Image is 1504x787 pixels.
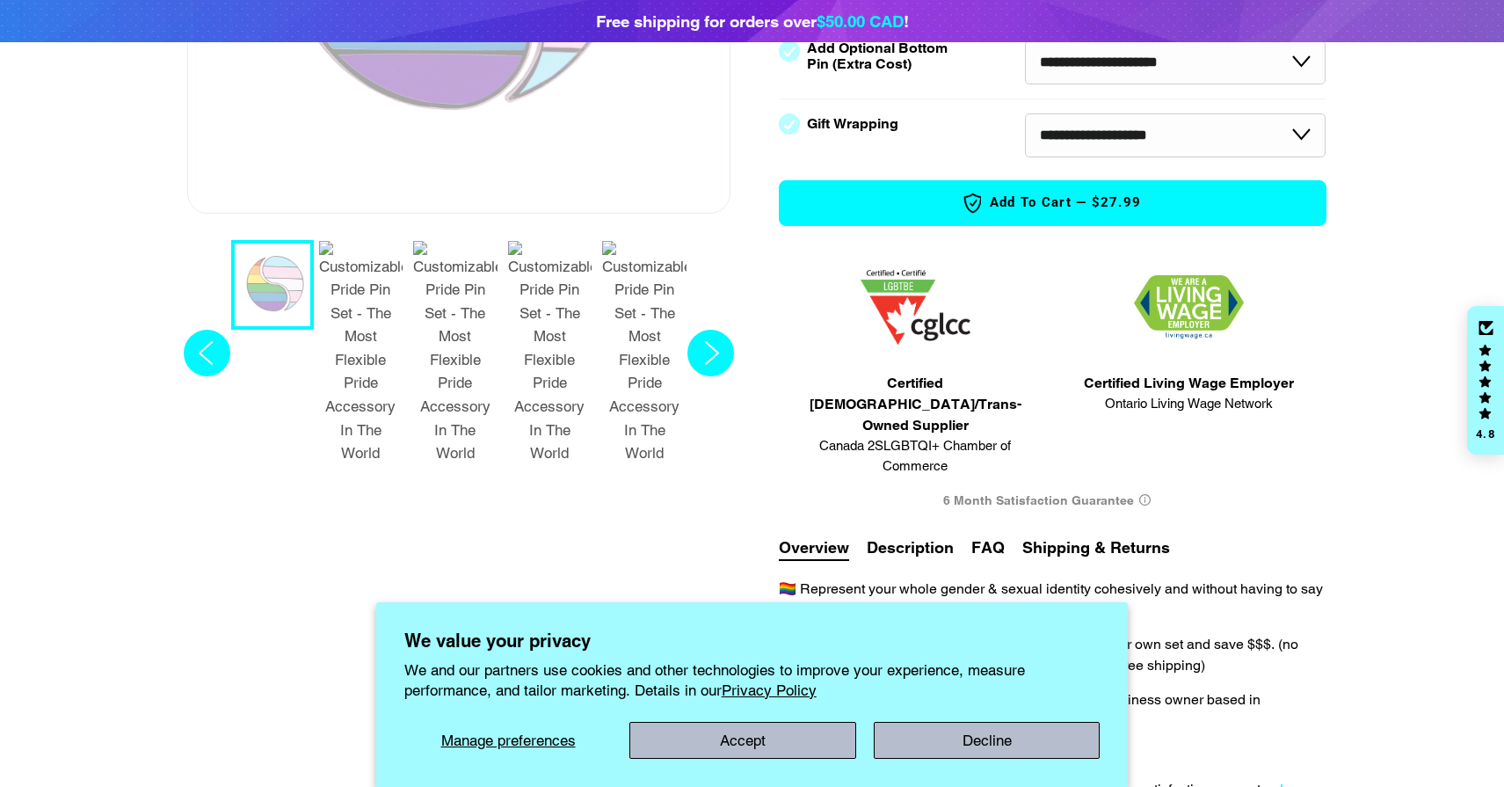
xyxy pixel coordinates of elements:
[503,240,598,473] button: 4 / 7
[806,192,1299,215] span: Add to Cart —
[807,116,898,132] label: Gift Wrapping
[874,722,1100,759] button: Decline
[404,630,1101,652] h2: We value your privacy
[867,536,954,559] button: Description
[1092,194,1142,210] span: $27.99
[807,40,955,72] label: Add Optional Bottom Pin (Extra Cost)
[788,373,1044,436] span: Certified [DEMOGRAPHIC_DATA]/Trans-Owned Supplier
[596,9,909,33] div: Free shipping for orders over !
[861,270,970,345] img: 1705457225.png
[404,660,1101,699] p: We and our partners use cookies and other technologies to improve your experience, measure perfor...
[441,732,576,749] span: Manage preferences
[779,579,1326,621] p: 🏳️‍🌈 Represent your whole gender & sexual identity cohesively and without having to say a word.
[779,536,849,561] button: Overview
[1022,536,1170,559] button: Shipping & Returns
[602,241,687,465] img: Customizable Pride Pin Set - The Most Flexible Pride Accessory In The World
[314,240,409,473] button: 2 / 7
[722,681,817,699] a: Privacy Policy
[1467,306,1504,455] div: Click to open Judge.me floating reviews tab
[682,240,739,473] button: Next slide
[1084,373,1294,394] span: Certified Living Wage Employer
[1134,275,1244,339] img: 1706832627.png
[231,240,314,330] button: 1 / 7
[508,241,592,465] img: Customizable Pride Pin Set - The Most Flexible Pride Accessory In The World
[779,485,1326,517] div: 6 Month Satisfaction Guarantee
[629,722,855,759] button: Accept
[597,240,692,473] button: 5 / 7
[413,241,498,465] img: Customizable Pride Pin Set - The Most Flexible Pride Accessory In The World
[788,436,1044,476] span: Canada 2SLGBTQI+ Chamber of Commerce
[408,240,503,473] button: 3 / 7
[319,241,403,465] img: Customizable Pride Pin Set - The Most Flexible Pride Accessory In The World
[779,180,1326,226] button: Add to Cart —$27.99
[1084,394,1294,414] span: Ontario Living Wage Network
[1475,428,1496,440] div: 4.8
[817,11,904,31] span: $50.00 CAD
[971,536,1005,559] button: FAQ
[404,722,613,759] button: Manage preferences
[178,240,236,473] button: Previous slide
